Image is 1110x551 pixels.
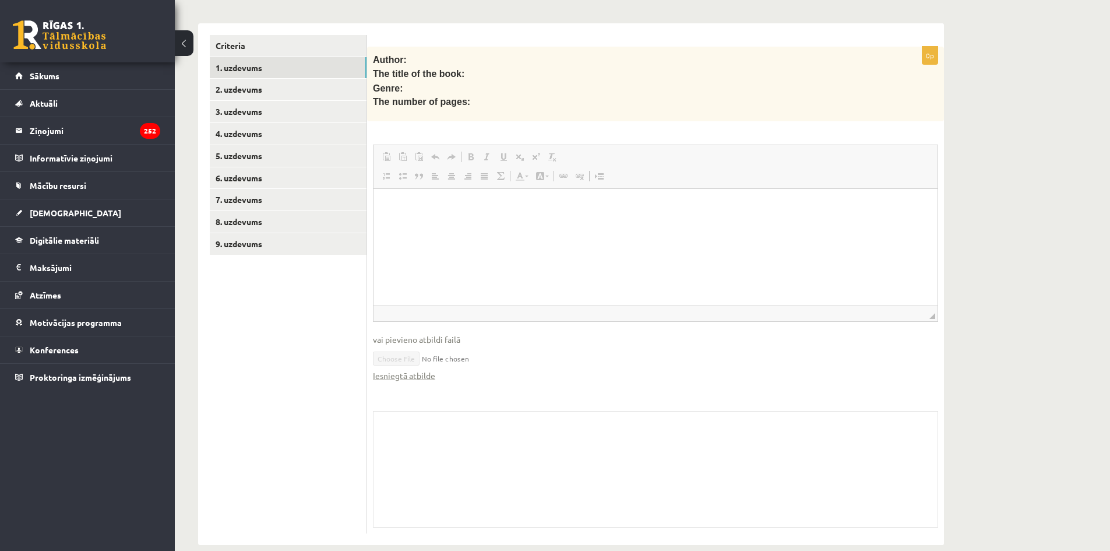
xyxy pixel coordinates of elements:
a: Block Quote [411,169,427,184]
span: Genre: [373,83,403,93]
span: Aktuāli [30,98,58,108]
span: Konferences [30,345,79,355]
a: [DEMOGRAPHIC_DATA] [15,199,160,226]
a: Text Color [512,169,532,184]
span: Atzīmes [30,290,61,300]
a: 8. uzdevums [210,211,367,233]
a: Center [443,169,460,184]
span: vai pievieno atbildi failā [373,334,938,346]
a: Rīgas 1. Tālmācības vidusskola [13,20,106,50]
a: Paste from Word [411,149,427,164]
a: Background Color [532,169,552,184]
a: Iesniegtā atbilde [373,370,435,382]
a: Paste as plain text (Ctrl+Shift+V) [394,149,411,164]
a: Sākums [15,62,160,89]
a: Insert/Remove Bulleted List [394,169,411,184]
a: 7. uzdevums [210,189,367,210]
a: Aktuāli [15,90,160,117]
a: Align Left [427,169,443,184]
a: Insert Page Break for Printing [591,169,607,184]
a: 9. uzdevums [210,233,367,255]
a: Italic (Ctrl+I) [479,149,495,164]
a: 6. uzdevums [210,167,367,189]
span: Motivācijas programma [30,317,122,328]
a: Criteria [210,35,367,57]
a: 5. uzdevums [210,145,367,167]
a: Math [492,169,509,184]
legend: Informatīvie ziņojumi [30,145,160,171]
a: Konferences [15,336,160,363]
a: Insert/Remove Numbered List [378,169,394,184]
a: Undo (Ctrl+Z) [427,149,443,164]
a: Redo (Ctrl+Y) [443,149,460,164]
a: Remove Format [544,149,561,164]
a: Align Right [460,169,476,184]
span: Digitālie materiāli [30,235,99,245]
a: 4. uzdevums [210,123,367,145]
a: Digitālie materiāli [15,227,160,254]
a: 2. uzdevums [210,79,367,100]
a: Superscript [528,149,544,164]
legend: Maksājumi [30,254,160,281]
a: Underline (Ctrl+U) [495,149,512,164]
span: The number of pages: [373,97,470,107]
a: Proktoringa izmēģinājums [15,364,160,391]
a: Maksājumi [15,254,160,281]
span: [DEMOGRAPHIC_DATA] [30,208,121,218]
a: 3. uzdevums [210,101,367,122]
a: Informatīvie ziņojumi [15,145,160,171]
a: Motivācijas programma [15,309,160,336]
i: 252 [140,123,160,139]
a: Paste (Ctrl+V) [378,149,394,164]
legend: Ziņojumi [30,117,160,144]
span: Resize [929,313,935,319]
iframe: Editor, wiswyg-editor-user-answer-47433880652560 [373,189,938,306]
a: Unlink [572,169,588,184]
p: 0p [922,46,938,65]
span: Author: [373,55,407,65]
a: Justify [476,169,492,184]
a: Subscript [512,149,528,164]
span: Mācību resursi [30,180,86,191]
a: Atzīmes [15,282,160,308]
a: 1. uzdevums [210,57,367,79]
a: Bold (Ctrl+B) [463,149,479,164]
a: Ziņojumi252 [15,117,160,144]
span: The title of the book: [373,69,464,79]
span: Proktoringa izmēģinājums [30,372,131,382]
span: Sākums [30,71,59,81]
a: Link (Ctrl+K) [555,169,572,184]
a: Mācību resursi [15,172,160,199]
